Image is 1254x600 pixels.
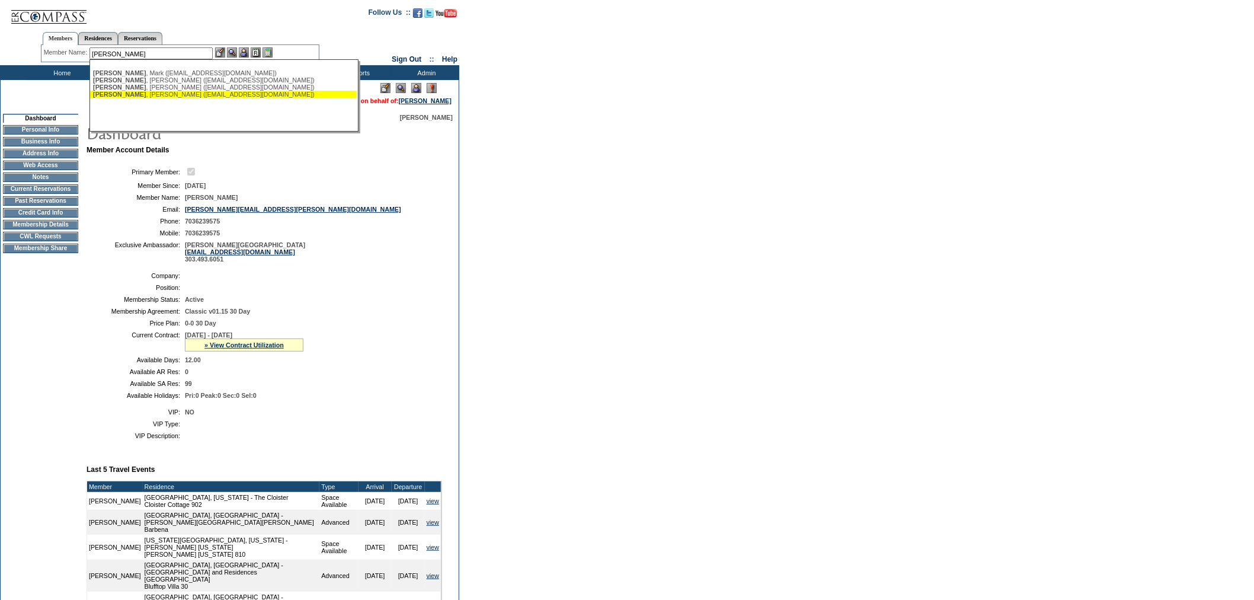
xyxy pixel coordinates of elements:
[87,465,155,474] b: Last 5 Travel Events
[392,535,425,560] td: [DATE]
[185,356,201,363] span: 12.00
[93,91,146,98] span: [PERSON_NAME]
[396,83,406,93] img: View Mode
[3,208,78,218] td: Credit Card Info
[369,7,411,21] td: Follow Us ::
[3,149,78,158] td: Address Info
[424,8,434,18] img: Follow us on Twitter
[185,368,188,375] span: 0
[392,560,425,592] td: [DATE]
[3,184,78,194] td: Current Reservations
[91,284,180,291] td: Position:
[78,32,118,44] a: Residences
[400,114,453,121] span: [PERSON_NAME]
[359,510,392,535] td: [DATE]
[391,65,459,80] td: Admin
[185,182,206,189] span: [DATE]
[3,125,78,135] td: Personal Info
[185,308,250,315] span: Classic v01.15 30 Day
[87,510,143,535] td: [PERSON_NAME]
[3,173,78,182] td: Notes
[91,368,180,375] td: Available AR Res:
[91,408,180,416] td: VIP:
[359,535,392,560] td: [DATE]
[239,47,249,58] img: Impersonate
[91,320,180,327] td: Price Plan:
[91,272,180,279] td: Company:
[93,91,354,98] div: , [PERSON_NAME] ([EMAIL_ADDRESS][DOMAIN_NAME])
[143,510,320,535] td: [GEOGRAPHIC_DATA], [GEOGRAPHIC_DATA] - [PERSON_NAME][GEOGRAPHIC_DATA][PERSON_NAME] Barbena
[185,296,204,303] span: Active
[91,432,180,439] td: VIP Description:
[91,296,180,303] td: Membership Status:
[91,392,180,399] td: Available Holidays:
[91,182,180,189] td: Member Since:
[43,32,79,45] a: Members
[93,76,354,84] div: , [PERSON_NAME] ([EMAIL_ADDRESS][DOMAIN_NAME])
[185,248,295,256] a: [EMAIL_ADDRESS][DOMAIN_NAME]
[227,47,237,58] img: View
[204,342,284,349] a: » View Contract Utilization
[411,83,421,93] img: Impersonate
[185,380,192,387] span: 99
[91,380,180,387] td: Available SA Res:
[359,492,392,510] td: [DATE]
[91,166,180,177] td: Primary Member:
[185,229,220,237] span: 7036239575
[3,196,78,206] td: Past Reservations
[87,492,143,510] td: [PERSON_NAME]
[91,420,180,427] td: VIP Type:
[319,560,358,592] td: Advanced
[442,55,458,63] a: Help
[430,55,434,63] span: ::
[91,356,180,363] td: Available Days:
[427,83,437,93] img: Log Concern/Member Elevation
[91,218,180,225] td: Phone:
[91,331,180,352] td: Current Contract:
[427,497,439,505] a: view
[91,194,180,201] td: Member Name:
[3,114,78,123] td: Dashboard
[87,481,143,492] td: Member
[427,519,439,526] a: view
[185,194,238,201] span: [PERSON_NAME]
[359,560,392,592] td: [DATE]
[436,12,457,19] a: Subscribe to our YouTube Channel
[185,320,216,327] span: 0-0 30 Day
[3,137,78,146] td: Business Info
[91,229,180,237] td: Mobile:
[319,492,358,510] td: Space Available
[185,408,194,416] span: NO
[436,9,457,18] img: Subscribe to our YouTube Channel
[427,544,439,551] a: view
[185,331,232,339] span: [DATE] - [DATE]
[319,481,358,492] td: Type
[392,55,421,63] a: Sign Out
[413,8,423,18] img: Become our fan on Facebook
[86,121,323,145] img: pgTtlDashboard.gif
[316,97,452,104] span: You are acting on behalf of:
[91,308,180,315] td: Membership Agreement:
[27,65,95,80] td: Home
[3,232,78,241] td: CWL Requests
[143,535,320,560] td: [US_STATE][GEOGRAPHIC_DATA], [US_STATE] - [PERSON_NAME] [US_STATE] [PERSON_NAME] [US_STATE] 810
[87,146,169,154] b: Member Account Details
[118,32,162,44] a: Reservations
[91,241,180,263] td: Exclusive Ambassador:
[87,535,143,560] td: [PERSON_NAME]
[93,84,354,91] div: , [PERSON_NAME] ([EMAIL_ADDRESS][DOMAIN_NAME])
[3,220,78,229] td: Membership Details
[427,572,439,579] a: view
[319,535,358,560] td: Space Available
[185,218,220,225] span: 7036239575
[392,481,425,492] td: Departure
[319,510,358,535] td: Advanced
[215,47,225,58] img: b_edit.gif
[392,492,425,510] td: [DATE]
[380,83,391,93] img: Edit Mode
[185,206,401,213] a: [PERSON_NAME][EMAIL_ADDRESS][PERSON_NAME][DOMAIN_NAME]
[185,392,257,399] span: Pri:0 Peak:0 Sec:0 Sel:0
[143,492,320,510] td: [GEOGRAPHIC_DATA], [US_STATE] - The Cloister Cloister Cottage 902
[3,244,78,253] td: Membership Share
[143,481,320,492] td: Residence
